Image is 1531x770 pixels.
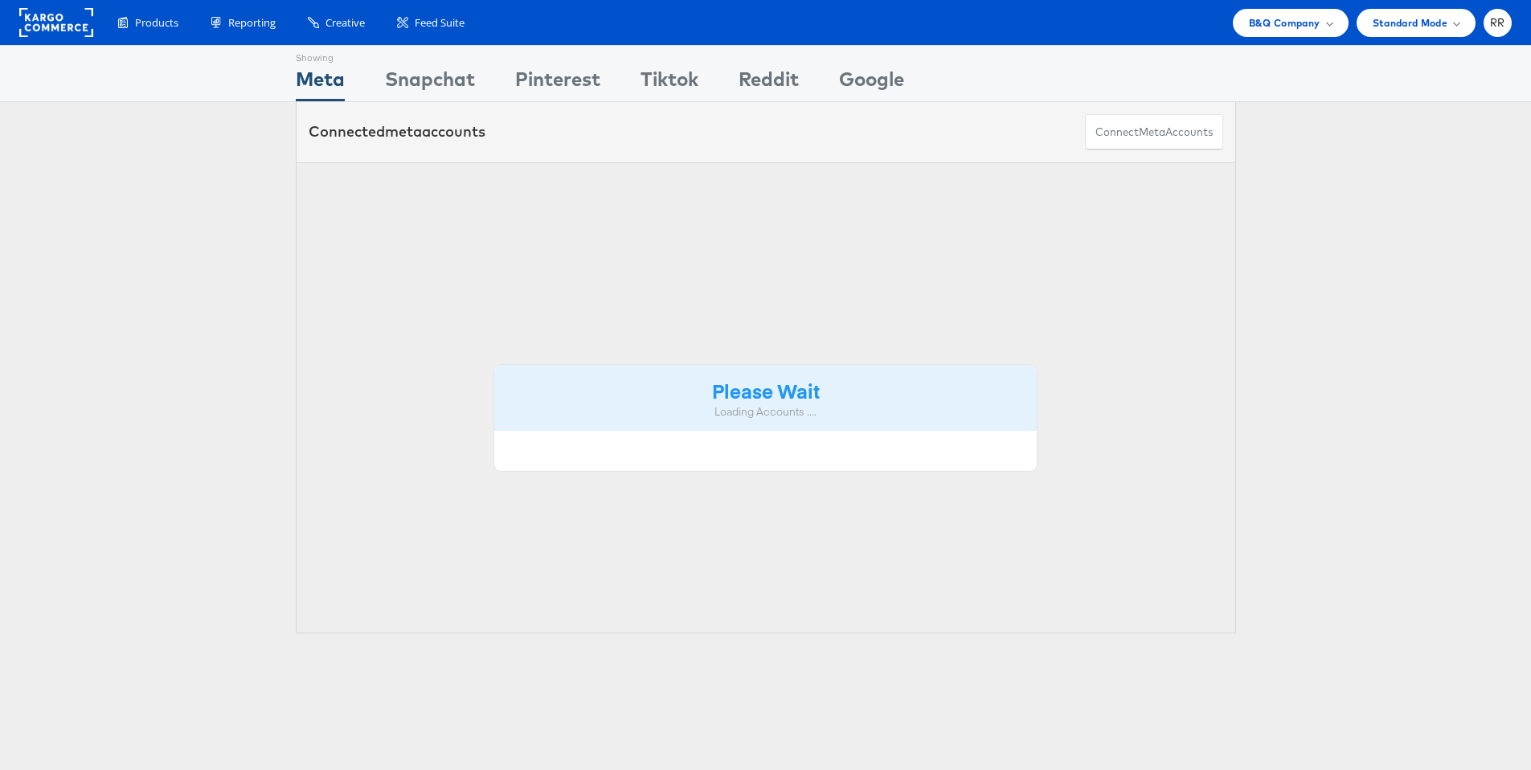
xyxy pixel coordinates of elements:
[506,404,1025,420] div: Loading Accounts ....
[1139,125,1165,140] span: meta
[415,15,465,31] span: Feed Suite
[515,65,600,101] div: Pinterest
[296,46,345,65] div: Showing
[641,65,698,101] div: Tiktok
[1249,14,1320,31] span: B&Q Company
[712,377,820,403] strong: Please Wait
[1490,18,1505,28] span: RR
[839,65,904,101] div: Google
[296,65,345,101] div: Meta
[385,122,422,141] span: meta
[325,15,365,31] span: Creative
[228,15,276,31] span: Reporting
[1373,14,1447,31] span: Standard Mode
[135,15,178,31] span: Products
[1085,114,1223,150] button: ConnectmetaAccounts
[309,121,485,142] div: Connected accounts
[385,65,475,101] div: Snapchat
[739,65,799,101] div: Reddit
